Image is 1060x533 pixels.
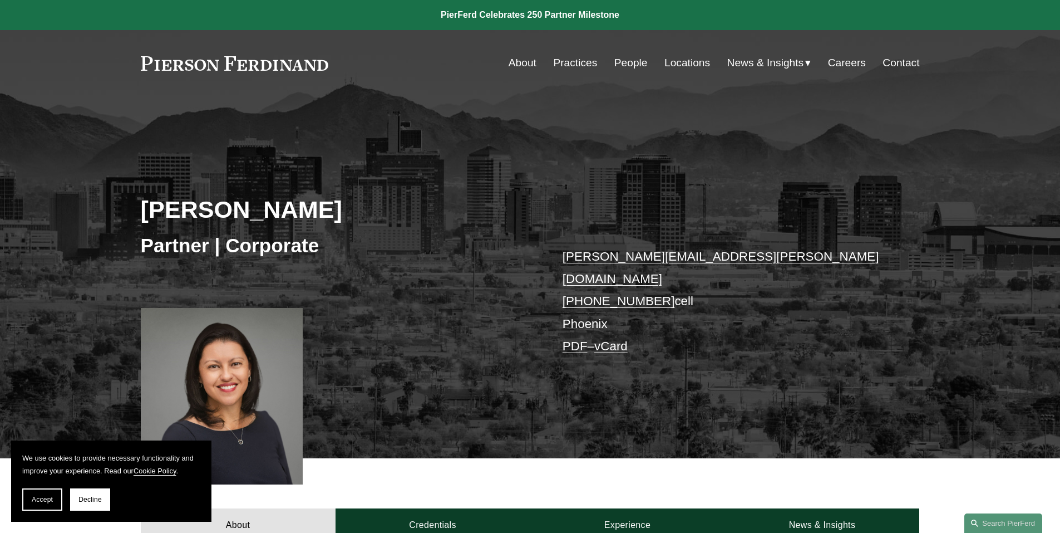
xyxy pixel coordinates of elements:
[563,250,879,286] a: [PERSON_NAME][EMAIL_ADDRESS][PERSON_NAME][DOMAIN_NAME]
[141,195,530,224] h2: [PERSON_NAME]
[32,496,53,503] span: Accept
[78,496,102,503] span: Decline
[727,53,804,73] span: News & Insights
[509,52,536,74] a: About
[594,339,628,353] a: vCard
[664,52,710,74] a: Locations
[563,339,588,353] a: PDF
[727,52,811,74] a: folder dropdown
[828,52,866,74] a: Careers
[614,52,648,74] a: People
[22,452,200,477] p: We use cookies to provide necessary functionality and improve your experience. Read our .
[553,52,597,74] a: Practices
[882,52,919,74] a: Contact
[11,441,211,522] section: Cookie banner
[964,514,1042,533] a: Search this site
[141,233,530,258] h3: Partner | Corporate
[70,488,110,511] button: Decline
[22,488,62,511] button: Accept
[563,294,675,308] a: [PHONE_NUMBER]
[563,246,887,358] p: cell Phoenix –
[134,467,176,475] a: Cookie Policy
